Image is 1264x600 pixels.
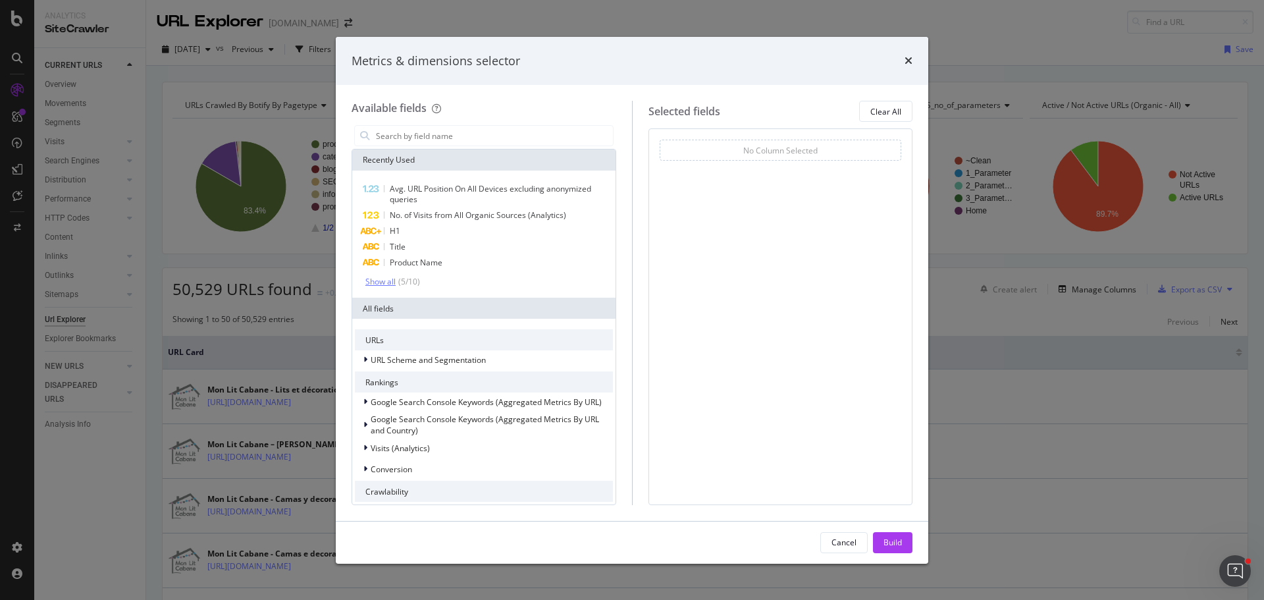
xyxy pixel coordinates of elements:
div: Domain: [DOMAIN_NAME] [34,34,145,45]
div: Cancel [831,537,856,548]
div: Recently Used [352,150,616,171]
div: Available fields [352,101,427,115]
div: Keywords by Traffic [145,78,222,86]
button: Build [873,532,912,553]
div: URLs [355,329,613,350]
img: tab_domain_overview_orange.svg [36,76,46,87]
div: Rankings [355,371,613,393]
span: URL Scheme and Segmentation [371,354,486,366]
div: v 4.0.25 [37,21,65,32]
span: No. of Visits from All Organic Sources (Analytics) [390,209,566,221]
span: H1 [390,225,400,236]
img: logo_orange.svg [21,21,32,32]
div: Selected fields [648,104,720,119]
div: Crawlability [355,481,613,502]
div: ( 5 / 10 ) [396,276,420,287]
div: Clear All [870,106,901,117]
span: Google Search Console Keywords (Aggregated Metrics By URL and Country) [371,414,599,436]
span: Product Name [390,257,442,268]
span: Visits (Analytics) [371,443,430,454]
span: Google Search Console Keywords (Aggregated Metrics By URL) [371,396,602,408]
input: Search by field name [375,126,613,146]
span: Conversion [371,464,412,475]
img: website_grey.svg [21,34,32,45]
iframe: Intercom live chat [1219,555,1251,587]
div: modal [336,37,928,564]
span: Title [390,241,406,252]
div: No Column Selected [743,145,818,156]
button: Clear All [859,101,912,122]
div: Metrics & dimensions selector [352,53,520,70]
div: All fields [352,298,616,319]
span: Avg. URL Position On All Devices excluding anonymized queries [390,183,591,205]
div: Domain Overview [50,78,118,86]
img: tab_keywords_by_traffic_grey.svg [131,76,142,87]
button: Cancel [820,532,868,553]
div: Show all [365,277,396,286]
div: Build [883,537,902,548]
div: times [905,53,912,70]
